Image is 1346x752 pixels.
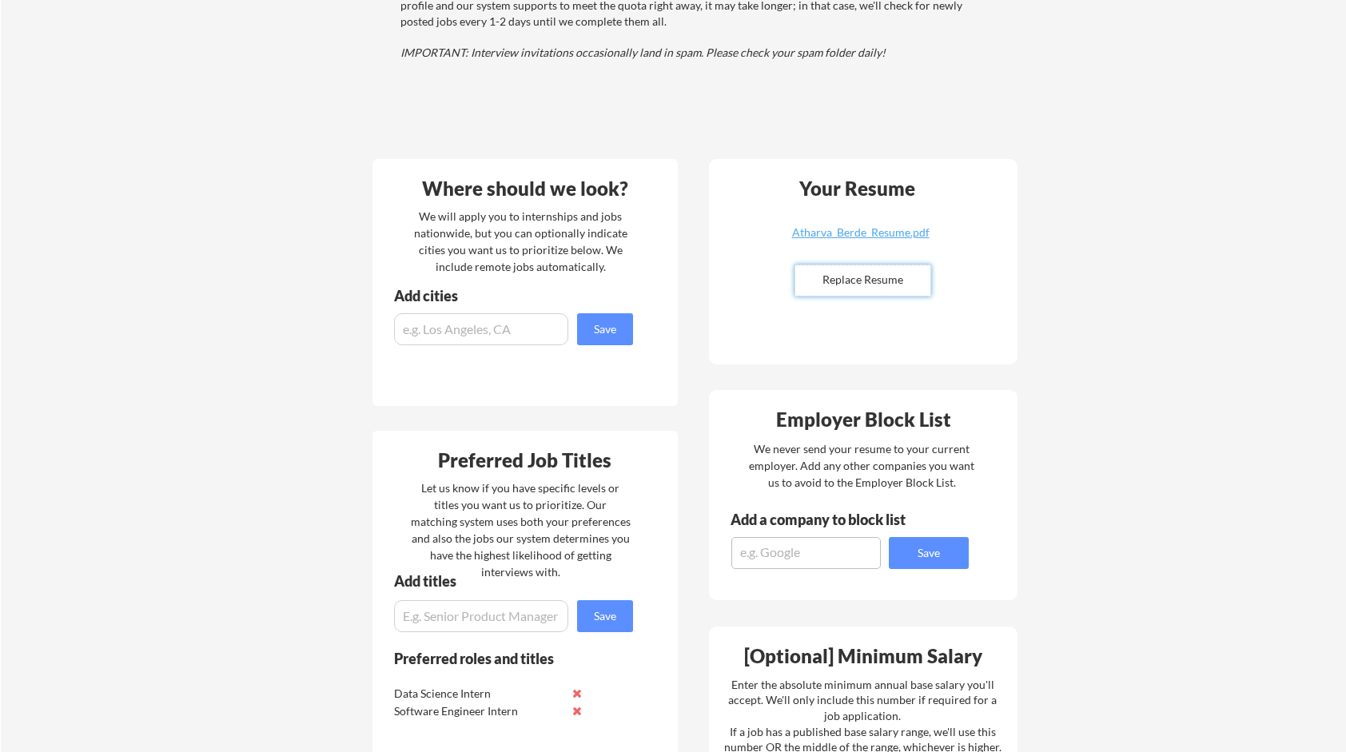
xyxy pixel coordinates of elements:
input: e.g. Los Angeles, CA [394,313,568,345]
div: Add a company to block list [731,512,930,527]
div: Your Resume [779,179,937,198]
input: E.g. Senior Product Manager [394,600,568,632]
button: Save [577,313,633,345]
div: Atharva_Berde_Resume.pdf [766,227,956,238]
div: Preferred roles and titles [394,651,611,666]
div: Add cities [394,288,637,303]
div: Data Science Intern [394,686,563,702]
button: Save [577,600,633,632]
a: Atharva_Berde_Resume.pdf [766,227,956,252]
em: IMPORTANT: Interview invitations occasionally land in spam. Please check your spam folder daily! [400,46,886,59]
div: [Optional] Minimum Salary [715,647,1012,666]
div: Where should we look? [376,179,674,198]
div: We will apply you to internships and jobs nationwide, but you can optionally indicate cities you ... [411,208,631,275]
div: We never send your resume to your current employer. Add any other companies you want us to avoid ... [748,440,976,491]
div: Let us know if you have specific levels or titles you want us to prioritize. Our matching system ... [411,479,631,580]
div: Add titles [394,574,619,588]
div: Preferred Job Titles [376,451,674,470]
div: Software Engineer Intern [394,703,563,719]
div: Employer Block List [715,410,1013,429]
button: Save [889,537,969,569]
